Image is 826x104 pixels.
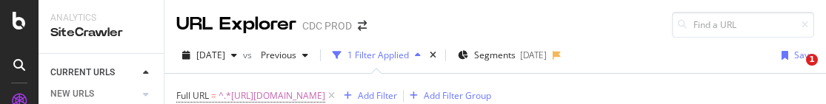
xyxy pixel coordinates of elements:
[520,49,547,61] div: [DATE]
[474,49,516,61] span: Segments
[243,49,255,61] span: vs
[427,48,439,63] div: times
[302,18,352,33] div: CDC PROD
[176,12,296,37] div: URL Explorer
[776,44,814,67] button: Save
[358,89,397,102] div: Add Filter
[794,49,814,61] div: Save
[327,44,427,67] button: 1 Filter Applied
[50,86,94,102] div: NEW URLS
[255,49,296,61] span: Previous
[50,65,139,80] a: CURRENT URLS
[50,86,139,102] a: NEW URLS
[347,49,409,61] div: 1 Filter Applied
[358,21,367,31] div: arrow-right-arrow-left
[211,89,216,102] span: =
[176,44,243,67] button: [DATE]
[424,89,491,102] div: Add Filter Group
[50,65,115,80] div: CURRENT URLS
[452,44,553,67] button: Segments[DATE]
[196,49,225,61] span: 2025 Jan. 29th
[255,44,314,67] button: Previous
[176,89,209,102] span: Full URL
[776,54,811,89] iframe: Intercom live chat
[50,12,152,24] div: Analytics
[672,12,814,38] input: Find a URL
[50,24,152,41] div: SiteCrawler
[806,54,818,66] span: 1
